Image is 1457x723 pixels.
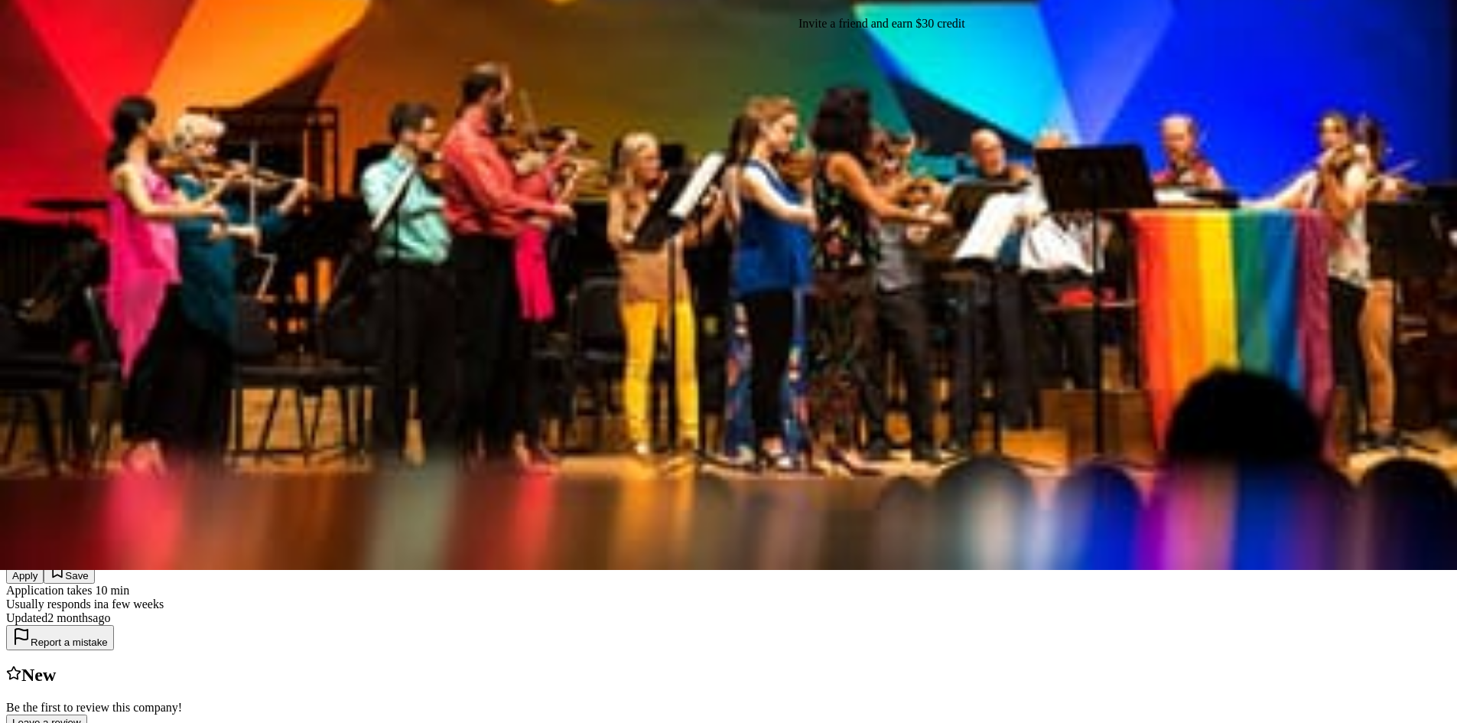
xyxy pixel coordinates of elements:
button: Report a mistake [6,625,114,650]
span: New [21,665,56,685]
div: Updated 2 months ago [6,611,1451,625]
div: Invite a friend and earn $30 credit [798,17,965,31]
button: Save [44,562,94,584]
div: Be the first to review this company! [6,701,1451,715]
div: Application takes 10 min [6,584,1451,598]
div: Usually responds in a few weeks [6,598,1451,611]
button: Apply [6,568,44,584]
span: Save [65,570,88,581]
